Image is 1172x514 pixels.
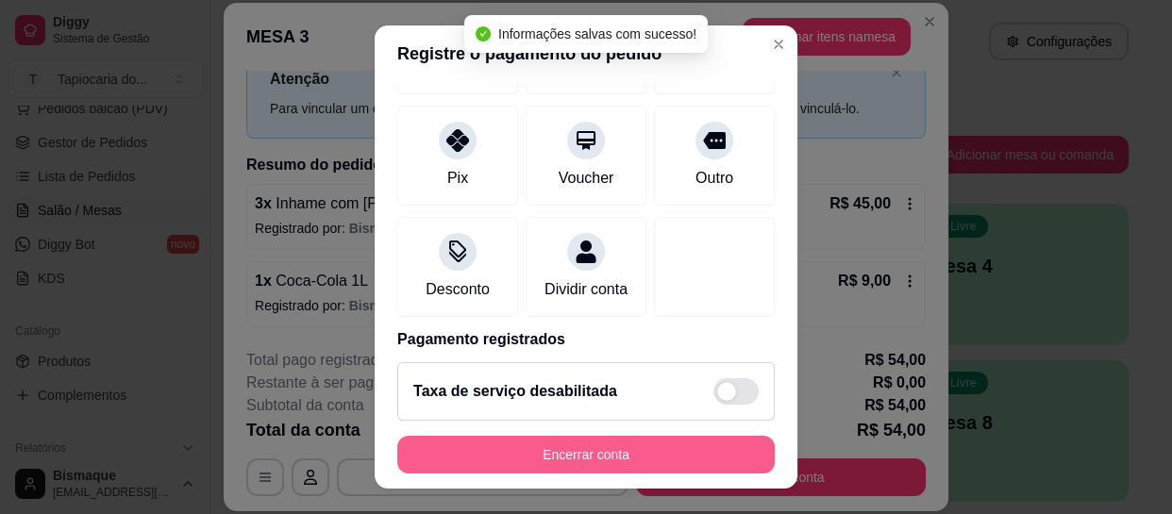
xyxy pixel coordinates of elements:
[498,26,696,41] span: Informações salvas com sucesso!
[476,26,491,41] span: check-circle
[426,278,490,301] div: Desconto
[763,29,794,59] button: Close
[695,167,733,190] div: Outro
[413,380,617,403] h2: Taxa de serviço desabilitada
[559,167,614,190] div: Voucher
[397,328,775,351] p: Pagamento registrados
[397,436,775,473] button: Encerrar conta
[544,278,628,301] div: Dividir conta
[375,25,797,82] header: Registre o pagamento do pedido
[447,167,468,190] div: Pix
